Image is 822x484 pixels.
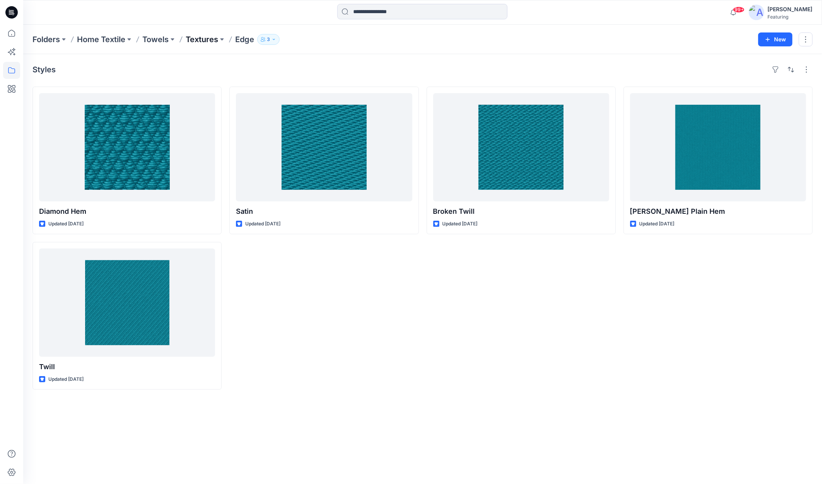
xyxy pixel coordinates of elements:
p: Satin [236,206,412,217]
a: Home Textile [77,34,125,45]
p: Edge [235,34,254,45]
span: 99+ [733,7,745,13]
h4: Styles [32,65,56,74]
p: Updated [DATE] [48,375,84,383]
p: Updated [DATE] [48,220,84,228]
a: Twill [39,249,215,357]
a: Terry Plain Hem [630,93,806,201]
p: Broken Twill [433,206,609,217]
a: Satin [236,93,412,201]
p: Diamond Hem [39,206,215,217]
a: Folders [32,34,60,45]
p: [PERSON_NAME] Plain Hem [630,206,806,217]
div: [PERSON_NAME] [767,5,812,14]
p: Updated [DATE] [245,220,280,228]
p: Updated [DATE] [443,220,478,228]
p: Updated [DATE] [639,220,675,228]
button: New [758,32,793,46]
a: Broken Twill [433,93,609,201]
a: Textures [186,34,218,45]
p: 3 [267,35,270,44]
img: avatar [749,5,764,20]
div: Featuring [767,14,812,20]
a: Towels [142,34,169,45]
button: 3 [257,34,280,45]
a: Diamond Hem [39,93,215,201]
p: Twill [39,361,215,372]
